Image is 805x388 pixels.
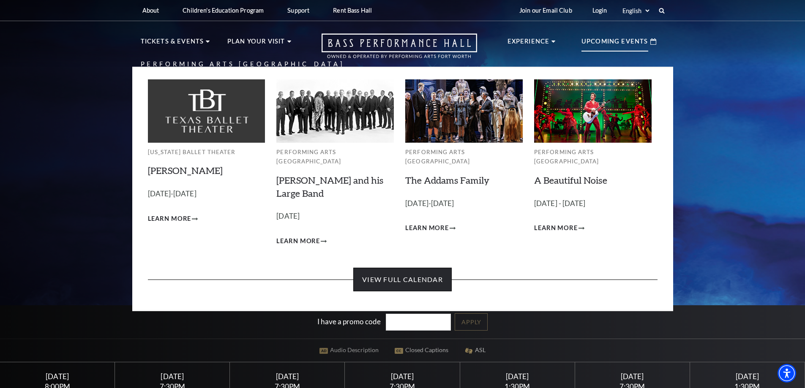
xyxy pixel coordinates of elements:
a: Learn More Peter Pan [148,214,198,224]
p: Plan Your Visit [227,36,285,52]
img: Performing Arts Fort Worth [534,79,652,142]
div: [DATE] [700,372,795,381]
div: [DATE] [240,372,335,381]
span: Learn More [405,223,449,233]
a: A Beautiful Noise [534,174,607,186]
p: About [142,7,159,14]
p: [DATE]-[DATE] [405,198,523,210]
div: [DATE] [10,372,105,381]
div: Accessibility Menu [778,364,796,383]
p: Upcoming Events [581,36,648,52]
p: [DATE] - [DATE] [534,198,652,210]
p: Experience [508,36,550,52]
div: [DATE] [470,372,565,381]
a: Learn More Lyle Lovett and his Large Band [276,236,327,247]
p: [US_STATE] Ballet Theater [148,147,265,157]
a: View Full Calendar [353,268,452,291]
a: The Addams Family [405,174,489,186]
span: Learn More [276,236,320,247]
p: Support [287,7,309,14]
a: [PERSON_NAME] and his Large Band [276,174,383,199]
div: [DATE] [125,372,220,381]
p: Tickets & Events [141,36,204,52]
p: [DATE]-[DATE] [148,188,265,200]
img: Performing Arts Fort Worth [276,79,394,142]
p: Rent Bass Hall [333,7,372,14]
p: Performing Arts [GEOGRAPHIC_DATA] [534,147,652,166]
img: Texas Ballet Theater [148,79,265,142]
p: Performing Arts [GEOGRAPHIC_DATA] [405,147,523,166]
a: [PERSON_NAME] [148,165,223,176]
select: Select: [621,7,651,15]
p: Children's Education Program [183,7,264,14]
p: [DATE] [276,210,394,222]
span: Learn More [534,223,578,233]
p: Performing Arts [GEOGRAPHIC_DATA] [276,147,394,166]
a: Learn More The Addams Family [405,223,456,233]
a: Learn More A Beautiful Noise [534,223,584,233]
label: I have a promo code [317,317,381,326]
a: Open this option [291,33,508,67]
span: Learn More [148,214,191,224]
div: [DATE] [355,372,450,381]
div: [DATE] [585,372,679,381]
img: Performing Arts Fort Worth [405,79,523,142]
